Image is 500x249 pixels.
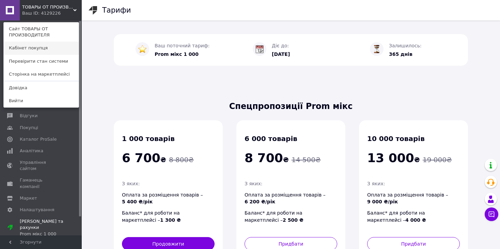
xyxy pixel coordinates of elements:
span: Управління сайтом [20,159,63,172]
span: Баланс* для роботи на маркетплейсі – [367,210,426,223]
span: Аналітика [20,148,43,154]
a: Довідка [4,81,79,94]
span: 9 000 ₴/рік [367,199,398,204]
img: :star: [138,45,146,53]
span: [DATE] [272,51,290,57]
img: :calendar: [255,45,264,53]
span: 4 000 ₴ [405,217,426,223]
span: Покупці [20,125,38,131]
span: Діє до: [272,43,289,48]
span: Залишилось: [389,43,422,48]
span: Спецпропозиції Prom мікс [114,100,468,112]
span: З яких: [367,181,385,186]
span: ₴ [122,156,166,164]
div: Prom мікс 1 000 [20,231,82,237]
span: 13 000 [367,151,414,165]
span: З яких: [245,181,262,186]
span: Налаштування [20,207,54,213]
span: 10 000 товарів [367,135,425,143]
a: Вийти [4,94,79,107]
span: ₴ [245,156,289,164]
span: 8 700 [245,151,283,165]
span: 19 000 ₴ [423,156,452,164]
span: Маркет [20,195,37,201]
span: 1 300 ₴ [160,217,181,223]
span: Оплата за розміщення товарів – [245,192,326,205]
a: Сторінка на маркетплейсі [4,68,79,81]
span: Баланс* для роботи на маркетплейсі – [245,210,303,223]
span: ₴ [367,156,420,164]
span: 6 700 [122,151,160,165]
span: Ваш поточний тариф: [155,43,209,48]
span: Prom мікс 1 000 [155,51,199,57]
span: Баланс* для роботи на маркетплейсі – [122,210,181,223]
div: Ваш ID: 4129226 [22,10,51,16]
span: Оплата за розміщення товарів – [367,192,448,205]
span: 365 днів [389,51,412,57]
button: Чат з покупцем [485,207,498,221]
span: З яких: [122,181,140,186]
a: Перевірити стан системи [4,55,79,68]
a: Сайт ТОВАРЫ ОТ ПРОИЗВОДИТЕЛЯ [4,22,79,42]
a: Кабінет покупця [4,42,79,55]
span: 2 500 ₴ [283,217,303,223]
span: Оплата за розміщення товарів – [122,192,203,205]
span: Відгуки [20,113,37,119]
img: :hourglass_flowing_sand: [373,45,381,53]
span: Гаманець компанії [20,177,63,189]
span: 14 500 ₴ [292,156,321,164]
span: ТОВАРЫ ОТ ПРОИЗВОДИТЕЛЯ [22,4,73,10]
span: 1 000 товарів [122,135,175,143]
span: 6 000 товарів [245,135,297,143]
span: 8 800 ₴ [169,156,194,164]
span: 5 400 ₴/рік [122,199,153,204]
span: 6 200 ₴/рік [245,199,275,204]
span: Каталог ProSale [20,136,57,142]
span: [PERSON_NAME] та рахунки [20,218,82,237]
h1: Тарифи [102,6,131,14]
